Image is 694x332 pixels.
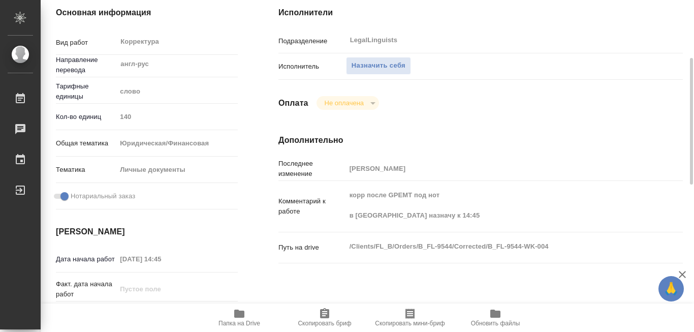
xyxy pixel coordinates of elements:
[352,60,405,72] span: Назначить себя
[278,7,683,19] h4: Исполнители
[346,57,411,75] button: Назначить себя
[471,320,520,327] span: Обновить файлы
[346,187,649,224] textarea: корр после GPEMT под нот в [GEOGRAPHIC_DATA] назначу к 14:45
[278,159,346,179] p: Последнее изменение
[278,97,308,109] h4: Оплата
[116,83,238,100] div: слово
[658,276,684,301] button: 🙏
[367,304,453,332] button: Скопировать мини-бриф
[278,243,346,253] p: Путь на drive
[375,320,445,327] span: Скопировать мини-бриф
[56,38,116,48] p: Вид работ
[56,55,116,75] p: Направление перевода
[322,99,367,107] button: Не оплачена
[278,62,346,72] p: Исполнитель
[346,238,649,255] textarea: /Clients/FL_B/Orders/B_FL-9544/Corrected/B_FL-9544-WK-004
[116,282,205,296] input: Пустое поле
[71,191,135,201] span: Нотариальный заказ
[116,252,205,266] input: Пустое поле
[278,134,683,146] h4: Дополнительно
[56,254,116,264] p: Дата начала работ
[278,196,346,217] p: Комментарий к работе
[56,279,116,299] p: Факт. дата начала работ
[116,161,238,178] div: Личные документы
[453,304,538,332] button: Обновить файлы
[663,278,680,299] span: 🙏
[116,109,238,124] input: Пустое поле
[56,165,116,175] p: Тематика
[56,7,238,19] h4: Основная информация
[278,36,346,46] p: Подразделение
[197,304,282,332] button: Папка на Drive
[218,320,260,327] span: Папка на Drive
[298,320,351,327] span: Скопировать бриф
[116,135,238,152] div: Юридическая/Финансовая
[317,96,379,110] div: Не оплачена
[56,112,116,122] p: Кол-во единиц
[346,161,649,176] input: Пустое поле
[56,138,116,148] p: Общая тематика
[282,304,367,332] button: Скопировать бриф
[56,81,116,102] p: Тарифные единицы
[56,226,238,238] h4: [PERSON_NAME]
